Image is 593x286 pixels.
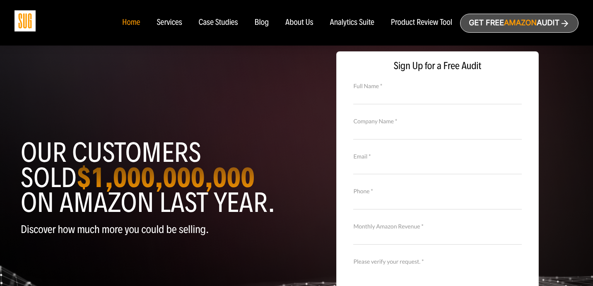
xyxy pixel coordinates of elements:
[14,10,36,31] img: Sug
[504,19,537,27] span: Amazon
[77,161,255,195] strong: $1,000,000,000
[353,222,521,231] label: Monthly Amazon Revenue *
[122,18,140,27] a: Home
[285,18,313,27] a: About Us
[199,18,238,27] a: Case Studies
[353,230,521,245] input: Monthly Amazon Revenue *
[345,60,530,72] span: Sign Up for a Free Audit
[391,18,452,27] a: Product Review Tool
[353,117,521,126] label: Company Name *
[157,18,182,27] a: Services
[353,89,521,104] input: Full Name *
[21,140,290,215] h1: Our customers sold on Amazon last year.
[255,18,269,27] a: Blog
[330,18,374,27] a: Analytics Suite
[353,257,521,266] label: Please verify your request. *
[460,14,579,33] a: Get freeAmazonAudit
[353,125,521,139] input: Company Name *
[353,152,521,161] label: Email *
[353,82,521,91] label: Full Name *
[21,224,290,236] p: Discover how much more you could be selling.
[353,160,521,174] input: Email *
[353,187,521,196] label: Phone *
[353,195,521,209] input: Contact Number *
